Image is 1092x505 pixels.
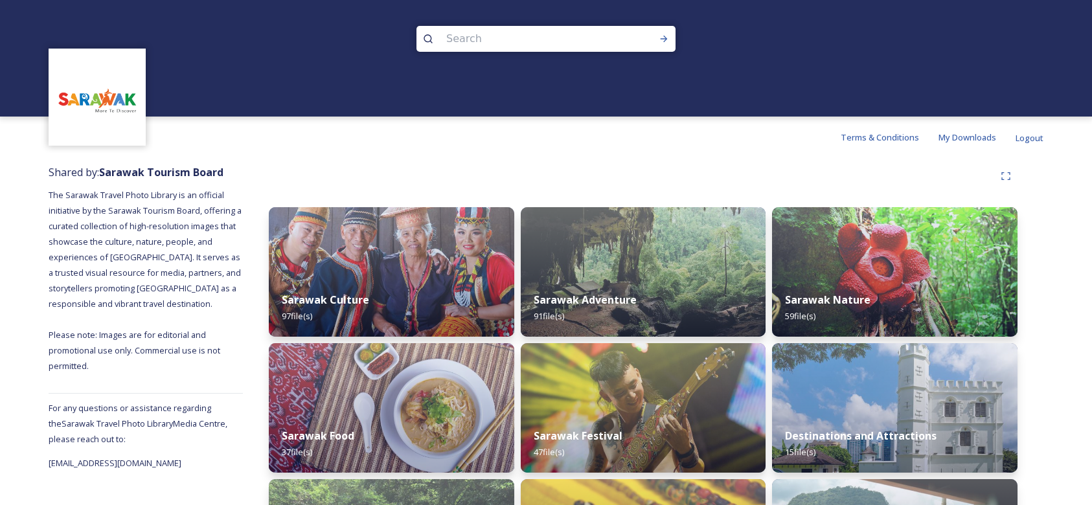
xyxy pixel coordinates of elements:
a: My Downloads [938,129,1016,145]
span: Terms & Conditions [841,131,919,143]
img: 6dba278b-01a5-4647-b279-99ea9567e0bd.jpg [269,343,514,473]
strong: Destinations and Attractions [785,429,937,443]
strong: Sarawak Festival [534,429,622,443]
img: a0b29c06-dbd7-41a1-9738-906831b75aec.jpg [772,207,1018,337]
span: The Sarawak Travel Photo Library is an official initiative by the Sarawak Tourism Board, offering... [49,189,244,372]
span: 97 file(s) [282,310,312,322]
span: Shared by: [49,165,223,179]
span: 47 file(s) [534,446,564,458]
a: Terms & Conditions [841,129,938,145]
strong: Sarawak Food [282,429,354,443]
img: 16df86b6-5766-4e7e-ae6c-6b8a900455b1.jpg [772,343,1018,473]
strong: Sarawak Adventure [534,293,637,307]
span: 15 file(s) [785,446,815,458]
strong: Sarawak Culture [282,293,369,307]
img: 7b9a9bb1-762c-4faa-9c70-33daba0ad40c.jpg [521,207,766,337]
img: 379b1690-a1ed-4002-9831-7e214d382044.jpg [521,343,766,473]
span: [EMAIL_ADDRESS][DOMAIN_NAME] [49,457,181,469]
strong: Sarawak Nature [785,293,870,307]
strong: Sarawak Tourism Board [99,165,223,179]
img: fa566219-b555-4257-8fb8-cd3bddac3f48.jpg [269,207,514,337]
span: For any questions or assistance regarding the Sarawak Travel Photo Library Media Centre, please r... [49,402,227,445]
span: Logout [1016,132,1043,144]
span: My Downloads [938,131,996,143]
span: 37 file(s) [282,446,312,458]
span: 91 file(s) [534,310,564,322]
span: 59 file(s) [785,310,815,322]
